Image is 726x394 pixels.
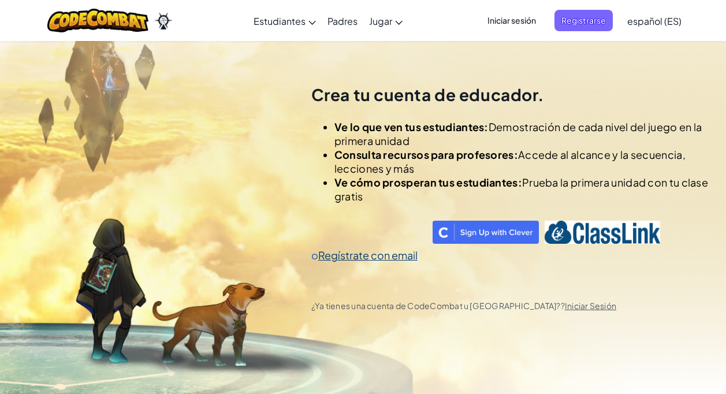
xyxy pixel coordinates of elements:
[322,5,363,36] a: Padres
[318,248,418,262] a: Regístrate con email
[433,221,539,244] img: clever_sso_button@2x.png
[565,300,616,311] a: Iniciar Sesión
[334,148,686,175] span: Accede al alcance y la secuencia, lecciones y más
[334,148,518,161] span: Consulta recursos para profesores:
[311,84,717,106] h2: Crea tu cuenta de educador.
[627,15,682,27] span: español (ES)
[369,15,392,27] span: Jugar
[334,176,708,203] span: Prueba la primera unidad con tu clase gratis
[254,15,306,27] span: Estudiantes
[334,120,702,147] span: Demostración de cada nivel del juego en la primera unidad
[311,248,318,262] span: o
[154,12,173,29] img: Ozaria
[311,300,616,311] span: ¿Ya tienes una cuenta de CodeCombat u [GEOGRAPHIC_DATA]??
[621,5,687,36] a: español (ES)
[554,10,613,31] button: Registrarse
[334,176,522,189] span: Ve cómo prosperan tus estudiantes:
[545,221,660,244] img: classlink-logo-text.png
[334,120,489,133] span: Ve lo que ven tus estudiantes:
[47,9,148,32] img: CodeCombat logo
[248,5,322,36] a: Estudiantes
[363,5,408,36] a: Jugar
[481,10,543,31] button: Iniciar sesión
[306,220,446,245] iframe: Botón Iniciar sesión con Google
